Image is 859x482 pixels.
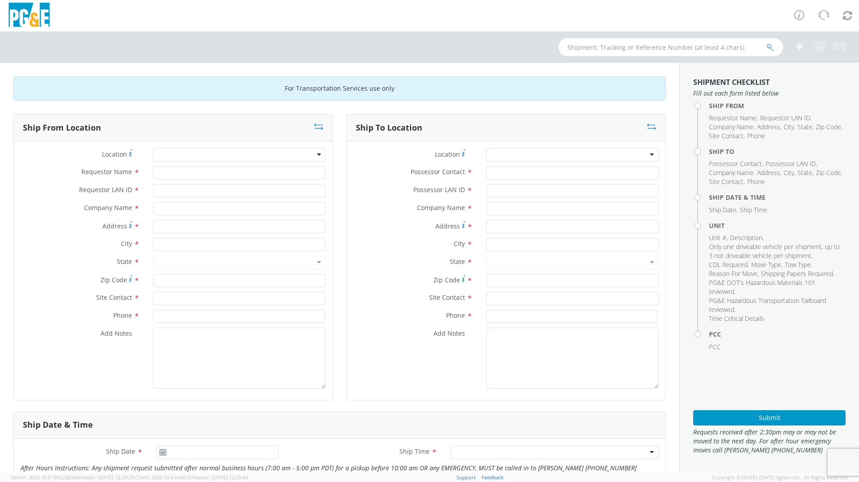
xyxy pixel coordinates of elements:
[81,167,132,176] span: Requestor Name
[709,194,846,201] h4: Ship Date & Time
[454,239,465,248] span: City
[766,159,817,168] li: ,
[79,185,132,194] span: Requestor LAN ID
[121,239,132,248] span: City
[709,242,840,260] span: Only one driveable vehicle per shipment, up to 3 not driveable vehicle per shipment
[558,38,783,56] input: Shipment, Tracking or Reference Number (at least 4 chars)
[399,447,429,456] span: Ship Time
[709,331,846,337] h4: PCC
[106,447,135,456] span: Ship Date
[113,311,132,320] span: Phone
[709,222,846,229] h4: Unit
[411,167,465,176] span: Possessor Contact
[709,102,846,109] h4: Ship From
[101,329,132,337] span: Add Notes
[709,123,755,131] li: ,
[101,276,127,284] span: Zip Code
[7,3,52,29] img: pge-logo-06675f144f4cfa6a6814.png
[730,233,762,242] span: Description
[784,168,795,177] li: ,
[693,410,846,425] button: Submit
[709,148,846,155] h4: Ship To
[135,474,248,481] span: Client: 2025.14.0-cea8157
[709,159,762,168] span: Possessor Contact
[709,177,745,186] li: ,
[13,76,666,101] div: For Transportation Services use only
[482,474,504,481] a: Feedback
[761,269,833,278] span: Shipping Papers Required
[11,474,134,481] span: Server: 2025.16.0-1ffcc23b9e2
[434,276,460,284] span: Zip Code
[709,206,738,215] li: ,
[709,168,755,177] li: ,
[816,168,841,177] span: Zip Code
[730,233,764,242] li: ,
[760,114,810,122] span: Requestor LAN ID
[709,260,749,269] li: ,
[102,150,127,158] span: Location
[709,131,745,140] li: ,
[693,428,846,455] span: Requests received after 2:30pm may or may not be moved to the next day. For after hour emergency ...
[709,206,736,214] span: Ship Date
[709,177,744,186] span: Site Contact
[797,123,812,131] span: State
[117,257,132,266] span: State
[434,329,465,337] span: Add Notes
[413,185,465,194] span: Possessor LAN ID
[816,168,842,177] li: ,
[429,293,465,302] span: Site Contact
[709,269,757,278] span: Reason For Move
[23,123,101,132] h3: Ship From Location
[709,123,753,131] span: Company Name
[797,123,814,131] li: ,
[709,342,721,351] span: PCC
[709,168,753,177] span: Company Name
[709,233,728,242] li: ,
[751,260,783,269] li: ,
[709,296,826,314] span: PG&E Hazardous Transportation Tailboard reviewed
[784,123,795,131] li: ,
[751,260,781,269] span: Move Type
[96,293,132,302] span: Site Contact
[79,474,134,481] span: master, [DATE] 12:29:29
[417,203,465,212] span: Company Name
[797,168,814,177] li: ,
[709,260,748,269] span: CDL Required
[797,168,812,177] span: State
[757,168,780,177] span: Address
[816,123,841,131] span: Zip Code
[456,474,476,481] a: Support
[709,269,759,278] li: ,
[709,278,815,296] span: PG&E DOT's Hazardous Materials 101 reviewed
[450,257,465,266] span: State
[757,123,780,131] span: Address
[712,474,848,481] span: Copyright © [DATE]-[DATE] Agistix Inc., All Rights Reserved
[709,131,744,140] span: Site Contact
[785,260,811,269] span: Tow Type
[709,296,843,314] li: ,
[435,222,460,230] span: Address
[709,114,757,122] span: Requestor Name
[21,464,637,481] i: After Hours Instructions: Any shipment request submitted after normal business hours (7:00 am - 5...
[785,260,812,269] li: ,
[760,114,812,123] li: ,
[709,233,726,242] span: Unit #
[709,159,763,168] li: ,
[709,114,758,123] li: ,
[757,168,781,177] li: ,
[757,123,781,131] li: ,
[747,177,765,186] span: Phone
[784,168,794,177] span: City
[102,222,127,230] span: Address
[435,150,460,158] span: Location
[816,123,842,131] li: ,
[709,314,764,323] span: Time Critical Details
[23,421,93,429] h3: Ship Date & Time
[84,203,132,212] span: Company Name
[693,89,846,98] span: Fill out each form listed below
[446,311,465,320] span: Phone
[747,131,765,140] span: Phone
[356,123,422,132] h3: Ship To Location
[761,269,834,278] li: ,
[193,474,248,481] span: master, [DATE] 12:25:43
